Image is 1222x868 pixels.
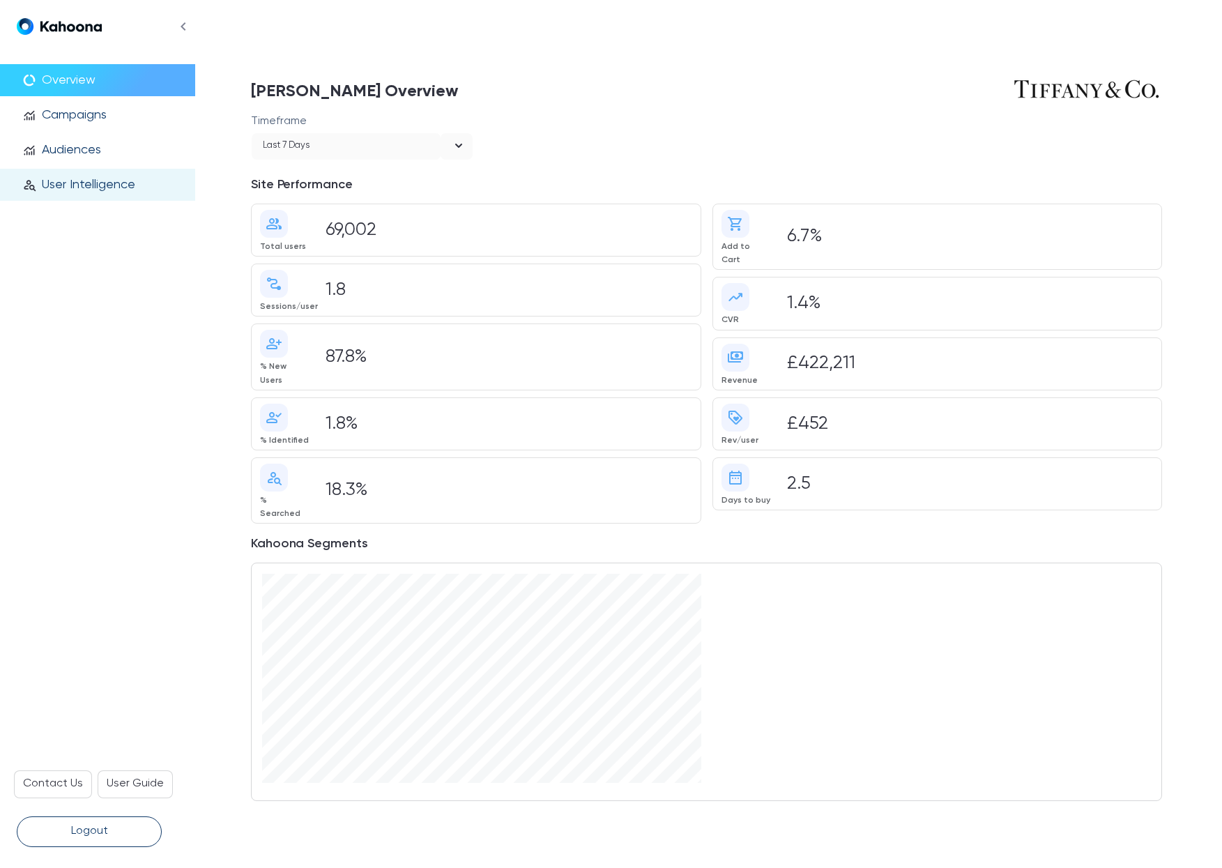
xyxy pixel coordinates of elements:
p: Audiences [42,142,101,158]
div: Add to Cart [721,241,770,267]
span: person_search [260,464,288,492]
div: 1.8 [320,282,692,299]
span: conversion_path [260,270,288,298]
div: Last 7 days [263,137,310,156]
span: monitoring [22,143,36,157]
div: Sessions/user [260,300,309,314]
span: loyalty [721,404,749,432]
span: monitoring [22,108,36,122]
div: 1.4% [781,296,1154,312]
div: 2.5 [781,476,1154,493]
p: User Intelligence [42,177,135,192]
span: person_add [260,330,288,358]
span: person_check [260,404,288,432]
a: person_searchUser Intelligence [17,177,212,192]
input: Selected Last 7 days. Timeframe [434,137,435,154]
div: 1.8% [320,416,692,432]
p: Timeframe [251,115,307,128]
h3: Kahoona Segments [251,531,1162,563]
p: Campaigns [42,107,107,123]
h3: Site Performance [251,172,1162,204]
a: data_usageOverview [17,73,212,88]
div: Days to buy [721,494,770,508]
a: monitoringAudiences [17,142,212,158]
span: data_usage [22,73,36,87]
div: Total users [260,241,309,254]
span: group [260,210,288,238]
p: Logout [71,823,108,841]
iframe: streamlit_echarts.st_echarts [262,574,701,783]
span: trending_up [721,283,749,311]
div: % Searched [260,494,309,521]
div: 87.8% [320,349,692,366]
button: Logout [17,816,162,847]
div: £452 [781,416,1154,432]
img: Logo [17,18,102,35]
div: % Identified [260,434,309,448]
p: User Guide [107,775,164,793]
div: Rev/user [721,434,770,448]
div: £422,211 [781,356,1154,372]
img: 0 [1012,77,1162,102]
a: monitoringCampaigns [17,107,212,123]
span: payments [721,344,749,372]
div: % New Users [260,360,309,387]
a: User Guide [98,770,173,798]
svg: open [450,137,467,154]
div: CVR [721,314,770,327]
span: person_search [22,178,36,192]
span: date_range [721,464,749,492]
div: 69,002 [320,222,692,239]
p: Overview [42,73,96,88]
div: Revenue [721,374,770,388]
p: Contact Us [23,775,83,793]
h1: [PERSON_NAME] Overview [251,67,883,113]
a: Contact Us [14,770,92,798]
div: 6.7% [781,229,1154,245]
div: 18.3% [320,482,692,499]
span: shopping_cart [721,210,749,238]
